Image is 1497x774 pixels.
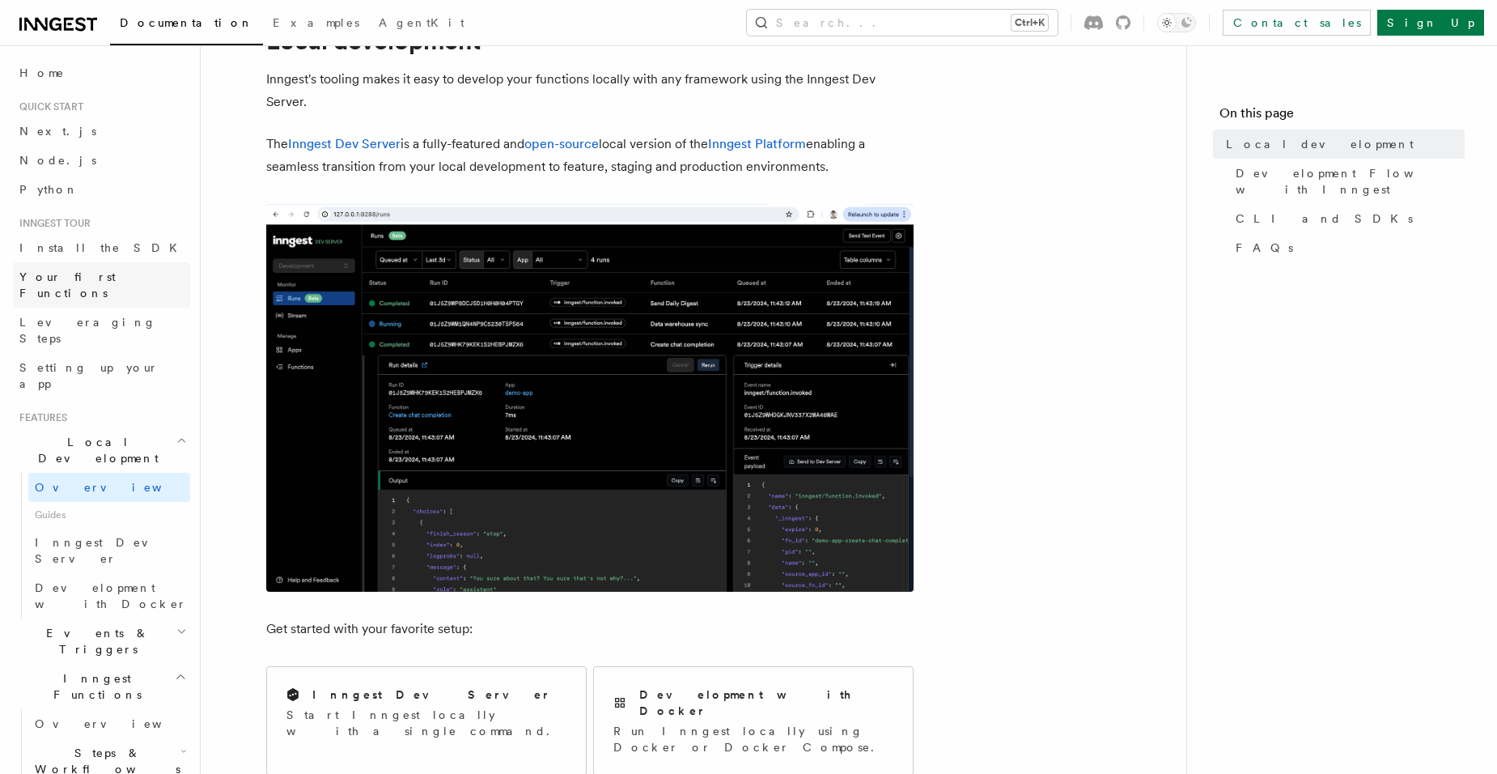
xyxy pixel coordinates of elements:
span: AgentKit [379,16,464,29]
span: CLI and SDKs [1236,211,1413,227]
span: Overview [35,717,201,730]
span: Development Flow with Inngest [1236,165,1465,198]
a: CLI and SDKs [1229,204,1465,233]
span: Inngest Functions [13,670,175,703]
img: The Inngest Dev Server on the Functions page [266,204,914,592]
a: AgentKit [369,5,474,44]
span: Install the SDK [19,241,187,254]
span: Examples [273,16,359,29]
span: Guides [28,502,190,528]
span: Python [19,183,78,196]
a: Inngest Dev Server [28,528,190,573]
span: Leveraging Steps [19,316,156,345]
a: Documentation [110,5,263,45]
a: Setting up your app [13,353,190,398]
a: Your first Functions [13,262,190,308]
span: Quick start [13,100,83,113]
span: Local development [1226,136,1414,152]
p: Start Inngest locally with a single command. [286,707,566,739]
span: Home [19,65,65,81]
p: Inngest's tooling makes it easy to develop your functions locally with any framework using the In... [266,68,914,113]
a: open-source [524,136,599,151]
span: Events & Triggers [13,625,176,657]
span: Local Development [13,434,176,466]
button: Search...Ctrl+K [747,10,1058,36]
h4: On this page [1219,104,1465,130]
a: Home [13,58,190,87]
a: Sign Up [1377,10,1484,36]
button: Toggle dark mode [1157,13,1196,32]
h2: Inngest Dev Server [312,687,551,703]
span: Setting up your app [19,361,159,390]
button: Local Development [13,427,190,473]
a: Examples [263,5,369,44]
a: Development with Docker [28,573,190,619]
a: Development Flow with Inngest [1229,159,1465,204]
span: Next.js [19,125,96,138]
p: Get started with your favorite setup: [266,618,914,640]
p: The is a fully-featured and local version of the enabling a seamless transition from your local d... [266,133,914,178]
p: Run Inngest locally using Docker or Docker Compose. [613,723,893,755]
span: Your first Functions [19,270,116,300]
a: Inngest Platform [708,136,806,151]
a: Leveraging Steps [13,308,190,353]
a: Inngest Dev Server [288,136,401,151]
span: Inngest Dev Server [35,536,173,565]
span: Development with Docker [35,581,187,610]
span: Inngest tour [13,217,91,230]
a: Install the SDK [13,233,190,262]
button: Inngest Functions [13,664,190,709]
span: Overview [35,481,201,494]
a: FAQs [1229,233,1465,262]
a: Node.js [13,146,190,175]
span: FAQs [1236,240,1293,256]
a: Contact sales [1223,10,1371,36]
kbd: Ctrl+K [1011,15,1048,31]
a: Overview [28,709,190,738]
button: Events & Triggers [13,619,190,664]
a: Next.js [13,117,190,146]
span: Documentation [120,16,253,29]
span: Node.js [19,154,96,167]
a: Python [13,175,190,204]
h2: Development with Docker [639,687,893,719]
span: Features [13,411,67,424]
a: Local development [1219,130,1465,159]
a: Overview [28,473,190,502]
div: Local Development [13,473,190,619]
